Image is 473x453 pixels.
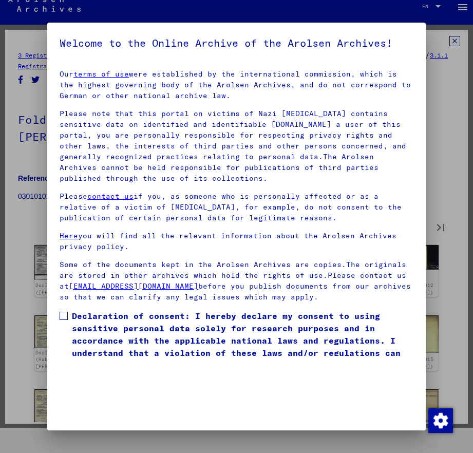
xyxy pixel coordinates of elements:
[60,231,413,252] p: you will find all the relevant information about the Arolsen Archives privacy policy.
[73,69,129,79] a: terms of use
[60,231,78,240] a: Here
[87,192,134,201] a: contact us
[69,281,198,291] a: [EMAIL_ADDRESS][DOMAIN_NAME]
[60,191,413,223] p: Please if you, as someone who is personally affected or as a relative of a victim of [MEDICAL_DAT...
[60,259,413,303] p: Some of the documents kept in the Arolsen Archives are copies.The originals are stored in other a...
[428,408,453,433] img: Change consent
[60,35,413,51] h5: Welcome to the Online Archive of the Arolsen Archives!
[60,108,413,184] p: Please note that this portal on victims of Nazi [MEDICAL_DATA] contains sensitive data on identif...
[72,310,413,371] span: Declaration of consent: I hereby declare my consent to using sensitive personal data solely for r...
[60,69,413,101] p: Our were established by the international commission, which is the highest governing body of the ...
